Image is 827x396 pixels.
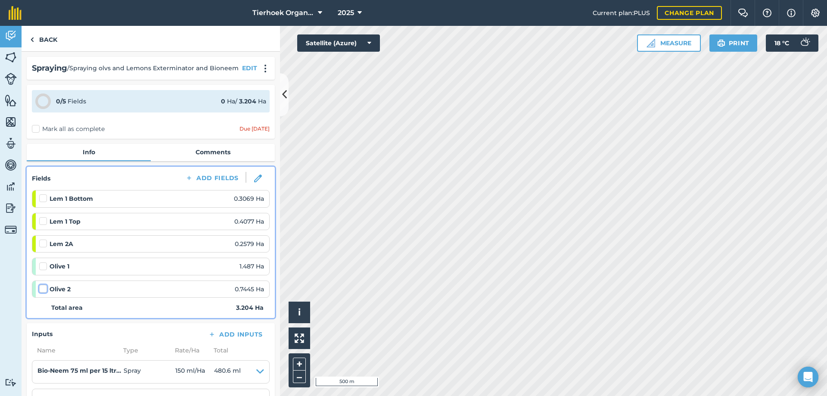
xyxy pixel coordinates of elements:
[50,262,69,271] strong: Olive 1
[5,378,17,387] img: svg+xml;base64,PD94bWwgdmVyc2lvbj0iMS4wIiBlbmNvZGluZz0idXRmLTgiPz4KPCEtLSBHZW5lcmF0b3I6IEFkb2JlIE...
[221,97,225,105] strong: 0
[5,73,17,85] img: svg+xml;base64,PD94bWwgdmVyc2lvbj0iMS4wIiBlbmNvZGluZz0idXRmLTgiPz4KPCEtLSBHZW5lcmF0b3I6IEFkb2JlIE...
[221,97,266,106] div: Ha / Ha
[27,144,151,160] a: Info
[239,262,264,271] span: 1.487 Ha
[593,8,650,18] span: Current plan : PLUS
[234,194,264,203] span: 0.3069 Ha
[50,284,71,294] strong: Olive 2
[30,34,34,45] img: svg+xml;base64,PHN2ZyB4bWxucz0iaHR0cDovL3d3dy53My5vcmcvMjAwMC9zdmciIHdpZHRoPSI5IiBoZWlnaHQ9IjI0Ii...
[124,366,175,378] span: Spray
[32,125,105,134] label: Mark all as complete
[56,97,66,105] strong: 0 / 5
[717,38,725,48] img: svg+xml;base64,PHN2ZyB4bWxucz0iaHR0cDovL3d3dy53My5vcmcvMjAwMC9zdmciIHdpZHRoPSIxOSIgaGVpZ2h0PSIyNC...
[239,125,270,132] div: Due [DATE]
[235,239,264,249] span: 0.2579 Ha
[5,202,17,215] img: svg+xml;base64,PD94bWwgdmVyc2lvbj0iMS4wIiBlbmNvZGluZz0idXRmLTgiPz4KPCEtLSBHZW5lcmF0b3I6IEFkb2JlIE...
[774,34,789,52] span: 18 ° C
[297,34,380,52] button: Satellite (Azure)
[254,175,262,182] img: svg+xml;base64,PHN2ZyB3aWR0aD0iMTgiIGhlaWdodD0iMTgiIHZpZXdCb3g9IjAgMCAxOCAxOCIgZmlsbD0ibm9uZSIgeG...
[796,34,813,52] img: svg+xml;base64,PD94bWwgdmVyc2lvbj0iMS4wIiBlbmNvZGluZz0idXRmLTgiPz4KPCEtLSBHZW5lcmF0b3I6IEFkb2JlIE...
[208,346,228,355] span: Total
[235,284,264,294] span: 0.7445 Ha
[50,194,93,203] strong: Lem 1 Bottom
[293,358,306,371] button: +
[32,174,50,183] h4: Fields
[56,97,86,106] div: Fields
[295,334,304,343] img: Four arrows, one pointing top left, one top right, one bottom right and the last bottom left
[51,303,83,312] strong: Total area
[798,367,818,387] div: Open Intercom Messenger
[252,8,314,18] span: Tierhoek Organic Farm
[5,137,17,150] img: svg+xml;base64,PD94bWwgdmVyc2lvbj0iMS4wIiBlbmNvZGluZz0idXRmLTgiPz4KPCEtLSBHZW5lcmF0b3I6IEFkb2JlIE...
[5,94,17,107] img: svg+xml;base64,PHN2ZyB4bWxucz0iaHR0cDovL3d3dy53My5vcmcvMjAwMC9zdmciIHdpZHRoPSI1NiIgaGVpZ2h0PSI2MC...
[50,217,81,226] strong: Lem 1 Top
[298,307,301,318] span: i
[766,34,818,52] button: 18 °C
[762,9,772,17] img: A question mark icon
[37,366,124,375] h4: Bio-Neem 75 ml per 15 ltrs & 150ml /Ha
[5,159,17,171] img: svg+xml;base64,PD94bWwgdmVyc2lvbj0iMS4wIiBlbmNvZGluZz0idXRmLTgiPz4KPCEtLSBHZW5lcmF0b3I6IEFkb2JlIE...
[5,180,17,193] img: svg+xml;base64,PD94bWwgdmVyc2lvbj0iMS4wIiBlbmNvZGluZz0idXRmLTgiPz4KPCEtLSBHZW5lcmF0b3I6IEFkb2JlIE...
[5,115,17,128] img: svg+xml;base64,PHN2ZyB4bWxucz0iaHR0cDovL3d3dy53My5vcmcvMjAwMC9zdmciIHdpZHRoPSI1NiIgaGVpZ2h0PSI2MC...
[239,97,256,105] strong: 3.204
[5,224,17,236] img: svg+xml;base64,PD94bWwgdmVyc2lvbj0iMS4wIiBlbmNvZGluZz0idXRmLTgiPz4KPCEtLSBHZW5lcmF0b3I6IEFkb2JlIE...
[170,346,208,355] span: Rate/ Ha
[37,366,264,378] summary: Bio-Neem 75 ml per 15 ltrs & 150ml /HaSpray150 ml/Ha480.6 ml
[293,371,306,383] button: –
[50,239,73,249] strong: Lem 2A
[5,29,17,42] img: svg+xml;base64,PD94bWwgdmVyc2lvbj0iMS4wIiBlbmNvZGluZz0idXRmLTgiPz4KPCEtLSBHZW5lcmF0b3I6IEFkb2JlIE...
[637,34,701,52] button: Measure
[175,366,214,378] span: 150 ml / Ha
[22,26,66,51] a: Back
[151,144,275,160] a: Comments
[709,34,758,52] button: Print
[234,217,264,226] span: 0.4077 Ha
[201,328,270,340] button: Add Inputs
[738,9,748,17] img: Two speech bubbles overlapping with the left bubble in the forefront
[657,6,722,20] a: Change plan
[236,303,264,312] strong: 3.204 Ha
[32,329,53,339] h4: Inputs
[32,346,118,355] span: Name
[32,62,67,75] h2: Spraying
[67,63,239,73] span: / Spraying olvs and Lemons Exterminator and Bioneem
[9,6,22,20] img: fieldmargin Logo
[178,172,246,184] button: Add Fields
[214,366,241,378] span: 480.6 ml
[289,302,310,323] button: i
[260,64,270,73] img: svg+xml;base64,PHN2ZyB4bWxucz0iaHR0cDovL3d3dy53My5vcmcvMjAwMC9zdmciIHdpZHRoPSIyMCIgaGVpZ2h0PSIyNC...
[5,51,17,64] img: svg+xml;base64,PHN2ZyB4bWxucz0iaHR0cDovL3d3dy53My5vcmcvMjAwMC9zdmciIHdpZHRoPSI1NiIgaGVpZ2h0PSI2MC...
[647,39,655,47] img: Ruler icon
[787,8,796,18] img: svg+xml;base64,PHN2ZyB4bWxucz0iaHR0cDovL3d3dy53My5vcmcvMjAwMC9zdmciIHdpZHRoPSIxNyIgaGVpZ2h0PSIxNy...
[338,8,354,18] span: 2025
[242,63,257,73] button: EDIT
[810,9,821,17] img: A cog icon
[118,346,170,355] span: Type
